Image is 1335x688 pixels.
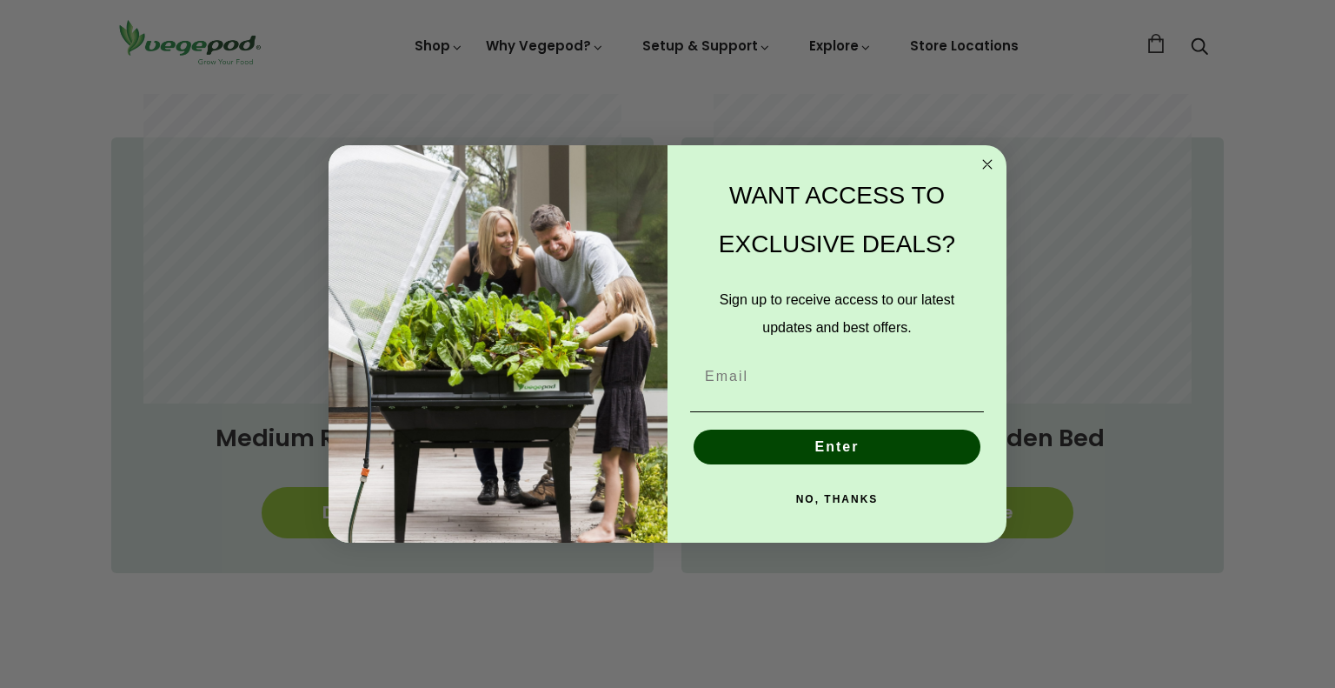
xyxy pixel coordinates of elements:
[329,145,667,543] img: e9d03583-1bb1-490f-ad29-36751b3212ff.jpeg
[694,430,980,464] button: Enter
[690,482,984,517] button: NO, THANKS
[977,154,998,175] button: Close dialog
[720,292,954,335] span: Sign up to receive access to our latest updates and best offers.
[719,182,955,257] span: WANT ACCESS TO EXCLUSIVE DEALS?
[690,411,984,412] img: underline
[690,359,984,394] input: Email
